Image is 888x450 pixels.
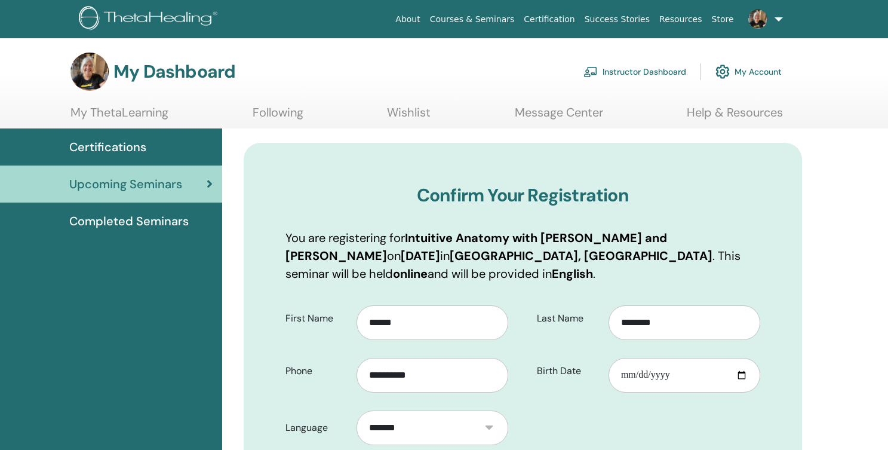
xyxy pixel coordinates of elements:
a: About [391,8,425,30]
label: Birth Date [528,360,609,382]
img: logo.png [79,6,222,33]
a: Courses & Seminars [425,8,520,30]
h3: My Dashboard [113,61,235,82]
a: My Account [715,59,782,85]
b: [GEOGRAPHIC_DATA], [GEOGRAPHIC_DATA] [450,248,712,264]
b: Intuitive Anatomy with [PERSON_NAME] and [PERSON_NAME] [285,230,667,264]
a: My ThetaLearning [70,105,168,128]
a: Message Center [515,105,603,128]
b: online [393,266,428,281]
img: default.jpg [748,10,767,29]
a: Instructor Dashboard [583,59,686,85]
label: Phone [276,360,357,382]
a: Success Stories [580,8,655,30]
img: cog.svg [715,62,730,82]
img: default.jpg [70,53,109,91]
span: Completed Seminars [69,212,189,230]
a: Help & Resources [687,105,783,128]
a: Certification [519,8,579,30]
b: [DATE] [401,248,440,264]
a: Store [707,8,739,30]
label: Last Name [528,307,609,330]
a: Resources [655,8,707,30]
p: You are registering for on in . This seminar will be held and will be provided in . [285,229,760,283]
h3: Confirm Your Registration [285,185,760,206]
a: Wishlist [387,105,431,128]
label: First Name [276,307,357,330]
a: Following [253,105,303,128]
span: Certifications [69,138,146,156]
span: Upcoming Seminars [69,175,182,193]
img: chalkboard-teacher.svg [583,66,598,77]
b: English [552,266,593,281]
label: Language [276,417,357,439]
